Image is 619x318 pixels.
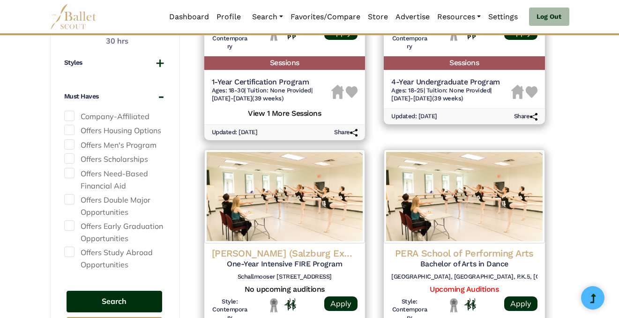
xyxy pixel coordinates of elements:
a: Advertise [392,7,433,27]
img: Heart [346,86,358,98]
h5: Sessions [204,56,365,70]
label: Offers Double Major Opportunities [64,194,164,218]
img: In Person [284,298,296,310]
img: Heart [526,86,537,98]
img: Local [448,298,460,312]
button: Styles [64,58,164,68]
span: Ages: 18-30 [212,87,245,94]
img: Local [268,298,280,312]
label: Company-Affiliated [64,111,164,123]
label: Offers Study Abroad Opportunities [64,247,164,271]
a: Dashboard [165,7,213,27]
span: [DATE]-[DATE] (39 weeks) [391,95,463,102]
span: Tuition: None Provided [247,87,311,94]
h4: Styles [64,58,82,68]
img: Housing Unavailable [331,85,344,99]
img: In Person [464,298,476,310]
h5: 4-Year Undergraduate Program [391,77,511,87]
span: [DATE]-[DATE] (39 weeks) [212,95,284,102]
h6: | | [212,87,332,103]
a: Log Out [529,8,569,26]
h6: Style: Contemporary [391,27,428,51]
a: Search [248,7,287,27]
h5: View 1 More Sessions [212,106,358,119]
h4: [PERSON_NAME] (Salzburg Experimental Academy of Dance) [212,247,358,259]
h6: Share [334,129,358,136]
button: Search [67,291,162,313]
label: Offers Scholarships [64,153,164,166]
h5: One-Year Intensive FIRE Program [212,259,358,269]
a: Apply [504,296,537,311]
label: Offers Housing Options [64,125,164,137]
h5: 1-Year Certification Program [212,77,332,87]
a: Store [364,7,392,27]
h6: Schallmooser [STREET_ADDRESS] [212,273,358,281]
a: Apply [324,296,358,311]
h6: Updated: [DATE] [391,113,437,121]
h6: Updated: [DATE] [212,129,258,136]
img: Logo [204,150,365,243]
a: Profile [213,7,245,27]
h4: Must Haves [64,92,99,101]
h6: | | [391,87,511,103]
h4: PERA School of Performing Arts [391,247,537,259]
button: Must Haves [64,92,164,101]
span: Tuition: None Provided [426,87,490,94]
h6: Style: Contemporary [212,27,248,51]
a: Settings [485,7,522,27]
h6: [GEOGRAPHIC_DATA], [GEOGRAPHIC_DATA], P.K.5, [GEOGRAPHIC_DATA], [GEOGRAPHIC_DATA], [GEOGRAPHIC_DA... [391,273,537,281]
h5: Sessions [384,56,545,70]
a: Resources [433,7,485,27]
label: Offers Need-Based Financial Aid [64,168,164,192]
span: Ages: 18-25 [391,87,424,94]
label: Offers Early Graduation Opportunities [64,220,164,244]
output: 30 hrs [106,35,128,47]
h5: Bachelor of Arts in Dance [391,259,537,269]
img: Housing Unavailable [511,85,524,99]
h5: No upcoming auditions [212,285,358,295]
h6: Share [514,113,537,121]
a: Favorites/Compare [287,7,364,27]
label: Offers Men's Program [64,139,164,151]
img: Logo [384,150,545,243]
a: Upcoming Auditions [430,285,499,294]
